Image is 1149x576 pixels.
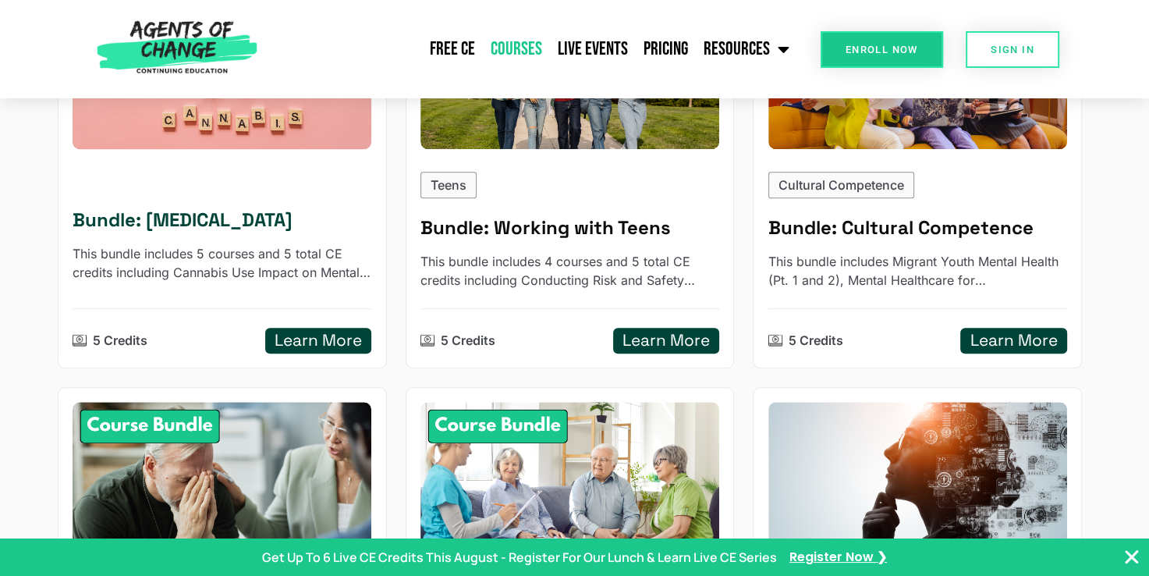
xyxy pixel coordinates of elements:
[768,402,1067,567] img: ChatGPT and AI for Social Workers and Mental Health Professionals (3 General CE Credit)
[768,217,1067,240] h5: Bundle: Cultural Competence
[73,209,371,232] h5: Bundle: Cannabis Use Disorder
[420,217,719,240] h5: Bundle: Working with Teens
[821,31,943,68] a: Enroll Now
[483,30,550,69] a: Courses
[264,30,798,69] nav: Menu
[420,252,719,290] p: This bundle includes 4 courses and 5 total CE credits including Conducting Risk and Safety Assess...
[789,331,843,350] p: 5 Credits
[846,44,918,55] span: Enroll Now
[275,331,362,350] h5: Learn More
[550,30,636,69] a: Live Events
[696,30,797,69] a: Resources
[441,331,495,350] p: 5 Credits
[789,549,887,566] a: Register Now ❯
[422,30,483,69] a: Free CE
[431,176,466,194] p: Teens
[73,244,371,282] p: This bundle includes 5 courses and 5 total CE credits including Cannabis Use Impact on Mental Hea...
[262,548,777,567] p: Get Up To 6 Live CE Credits This August - Register For Our Lunch & Learn Live CE Series
[991,44,1034,55] span: SIGN IN
[778,176,904,194] p: Cultural Competence
[768,252,1067,290] p: This bundle includes Migrant Youth Mental Health (Pt. 1 and 2), Mental Healthcare for Latinos, Na...
[970,331,1058,350] h5: Learn More
[1122,548,1141,567] button: Close Banner
[636,30,696,69] a: Pricing
[420,402,719,567] img: Geriatric Care and Aging - 4 Credit CE Bundle
[966,31,1059,68] a: SIGN IN
[93,331,147,350] p: 5 Credits
[622,331,710,350] h5: Learn More
[73,402,371,567] img: Trauma and PTSD - 4 CE Credit Bundle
